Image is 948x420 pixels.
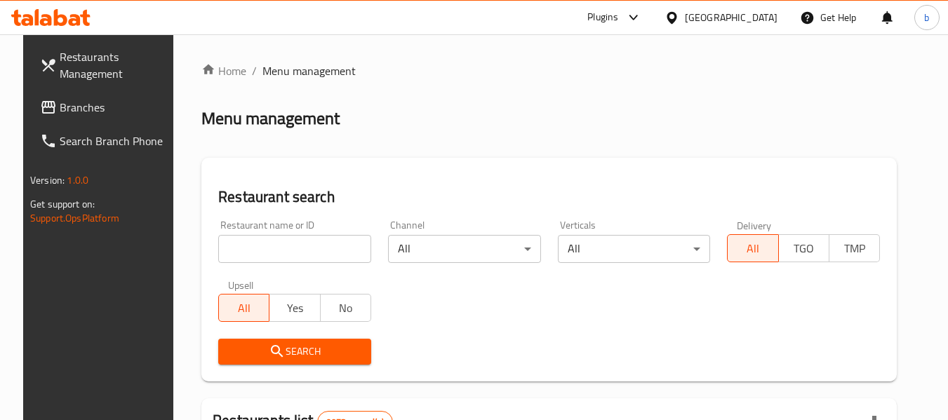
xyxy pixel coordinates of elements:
[228,280,254,290] label: Upsell
[835,238,874,259] span: TMP
[924,10,929,25] span: b
[30,171,65,189] span: Version:
[252,62,257,79] li: /
[30,209,119,227] a: Support.OpsPlatform
[388,235,541,263] div: All
[29,90,182,124] a: Branches
[727,234,778,262] button: All
[29,124,182,158] a: Search Branch Phone
[326,298,366,318] span: No
[733,238,773,259] span: All
[685,10,777,25] div: [GEOGRAPHIC_DATA]
[201,107,340,130] h2: Menu management
[60,99,171,116] span: Branches
[225,298,264,318] span: All
[218,339,371,365] button: Search
[30,195,95,213] span: Get support on:
[778,234,829,262] button: TGO
[269,294,320,322] button: Yes
[229,343,360,360] span: Search
[275,298,314,318] span: Yes
[29,40,182,90] a: Restaurants Management
[201,62,246,79] a: Home
[218,187,880,208] h2: Restaurant search
[218,294,269,322] button: All
[218,235,371,263] input: Search for restaurant name or ID..
[737,220,772,230] label: Delivery
[67,171,88,189] span: 1.0.0
[829,234,880,262] button: TMP
[201,62,897,79] nav: breadcrumb
[587,9,618,26] div: Plugins
[785,238,824,259] span: TGO
[60,133,171,149] span: Search Branch Phone
[558,235,711,263] div: All
[60,48,171,82] span: Restaurants Management
[320,294,371,322] button: No
[262,62,356,79] span: Menu management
